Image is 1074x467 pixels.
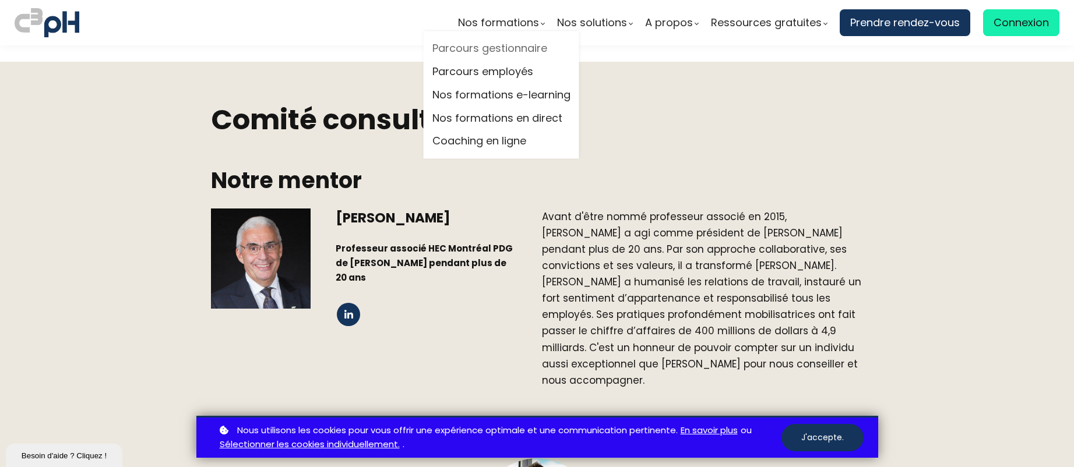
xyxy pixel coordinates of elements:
a: Prendre rendez-vous [840,9,970,36]
span: Connexion [994,14,1049,31]
span: Prendre rendez-vous [850,14,960,31]
a: Parcours employés [432,63,571,81]
b: Professeur associé HEC Montréal PDG de [PERSON_NAME] pendant plus de 20 ans [336,242,513,284]
span: Nous utilisons les cookies pour vous offrir une expérience optimale et une communication pertinente. [237,423,678,438]
div: Avant d'être nommé professeur associé en 2015, [PERSON_NAME] a agi comme président de [PERSON_NAM... [542,208,863,388]
span: Ressources gratuites [711,14,822,31]
h1: Comité consultatif [211,102,864,137]
a: Nos formations en direct [432,109,571,127]
h3: [PERSON_NAME] [336,208,517,227]
iframe: chat widget [6,441,125,467]
a: Nos formations e-learning [432,86,571,104]
a: Connexion [983,9,1059,36]
a: Parcours gestionnaire [432,40,571,58]
span: Nos formations [458,14,539,31]
h1: Notre mentor [211,167,864,194]
p: ou . [217,423,781,452]
span: Nos solutions [557,14,627,31]
a: En savoir plus [681,423,738,438]
button: J'accepte. [781,424,864,451]
a: Coaching en ligne [432,133,571,150]
span: A propos [645,14,693,31]
img: logo C3PH [15,6,79,40]
a: Sélectionner les cookies individuellement. [220,437,400,452]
